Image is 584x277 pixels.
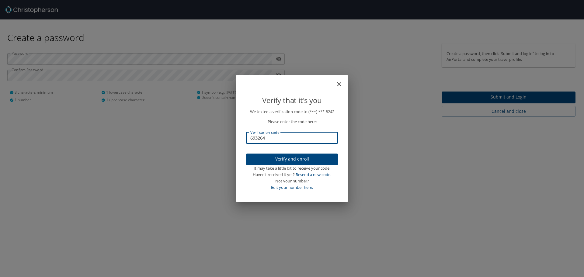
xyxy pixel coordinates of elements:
[246,119,338,125] p: Please enter the code here:
[246,154,338,165] button: Verify and enroll
[246,171,338,178] div: Haven’t received it yet?
[246,165,338,171] div: It may take a little bit to receive your code.
[246,95,338,106] p: Verify that it's you
[271,185,313,190] a: Edit your number here.
[246,178,338,184] div: Not your number?
[251,155,333,163] span: Verify and enroll
[296,172,331,177] a: Resend a new code.
[246,109,338,115] p: We texted a verification code to (***) ***- 8242
[339,78,346,85] button: close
